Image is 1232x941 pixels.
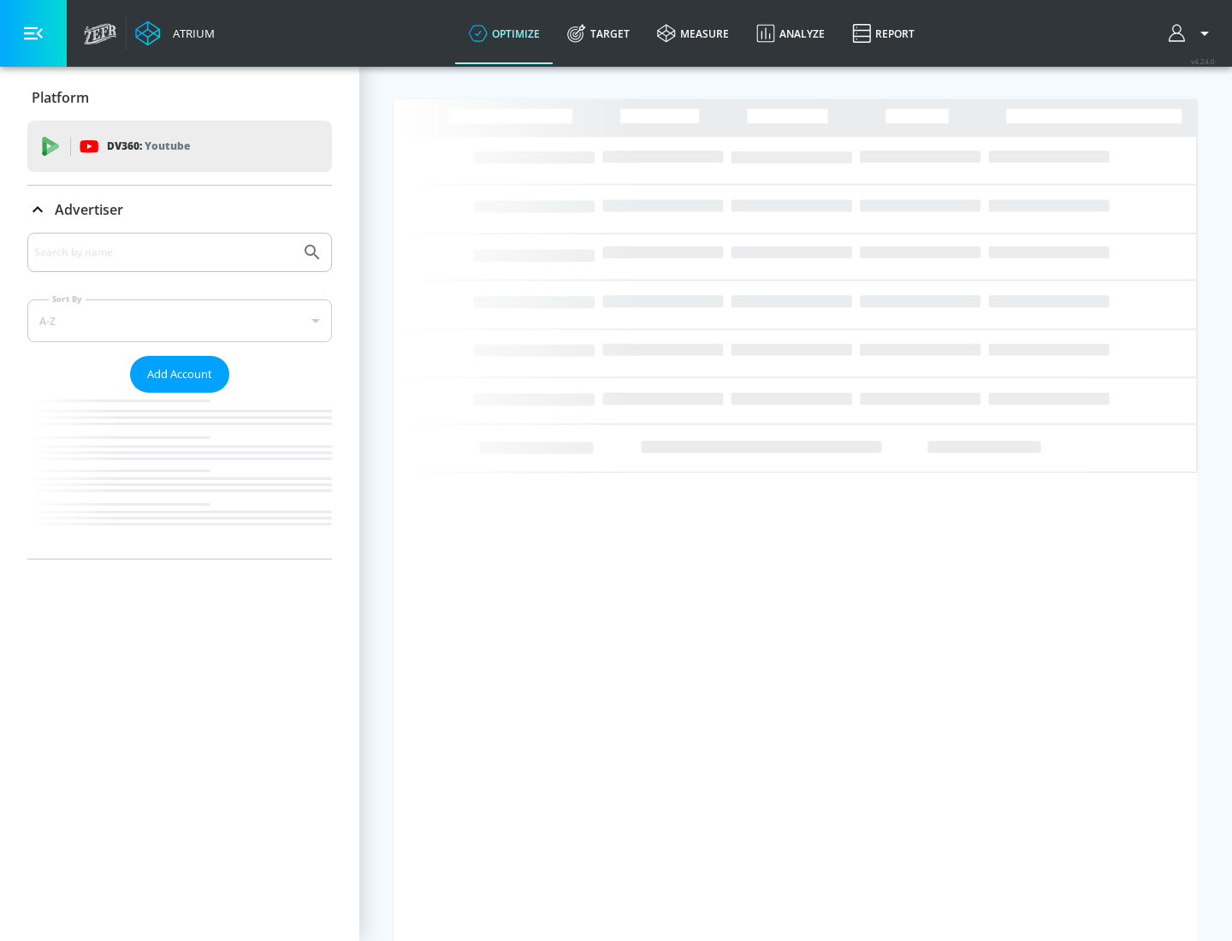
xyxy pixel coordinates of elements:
p: Advertiser [55,200,123,219]
a: measure [643,3,743,64]
p: Platform [32,88,89,107]
a: Analyze [743,3,838,64]
a: Target [554,3,643,64]
a: optimize [455,3,554,64]
div: A-Z [27,299,332,342]
div: DV360: Youtube [27,121,332,172]
input: Search by name [34,241,293,263]
a: Report [838,3,928,64]
div: Advertiser [27,186,332,234]
p: Youtube [145,137,190,155]
div: Advertiser [27,233,332,559]
span: v 4.24.0 [1191,56,1215,66]
a: Atrium [135,21,215,46]
p: DV360: [107,137,190,156]
nav: list of Advertiser [27,393,332,559]
span: Add Account [147,364,212,384]
div: Atrium [166,26,215,41]
label: Sort By [49,293,86,305]
div: Platform [27,74,332,121]
button: Add Account [130,356,229,393]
